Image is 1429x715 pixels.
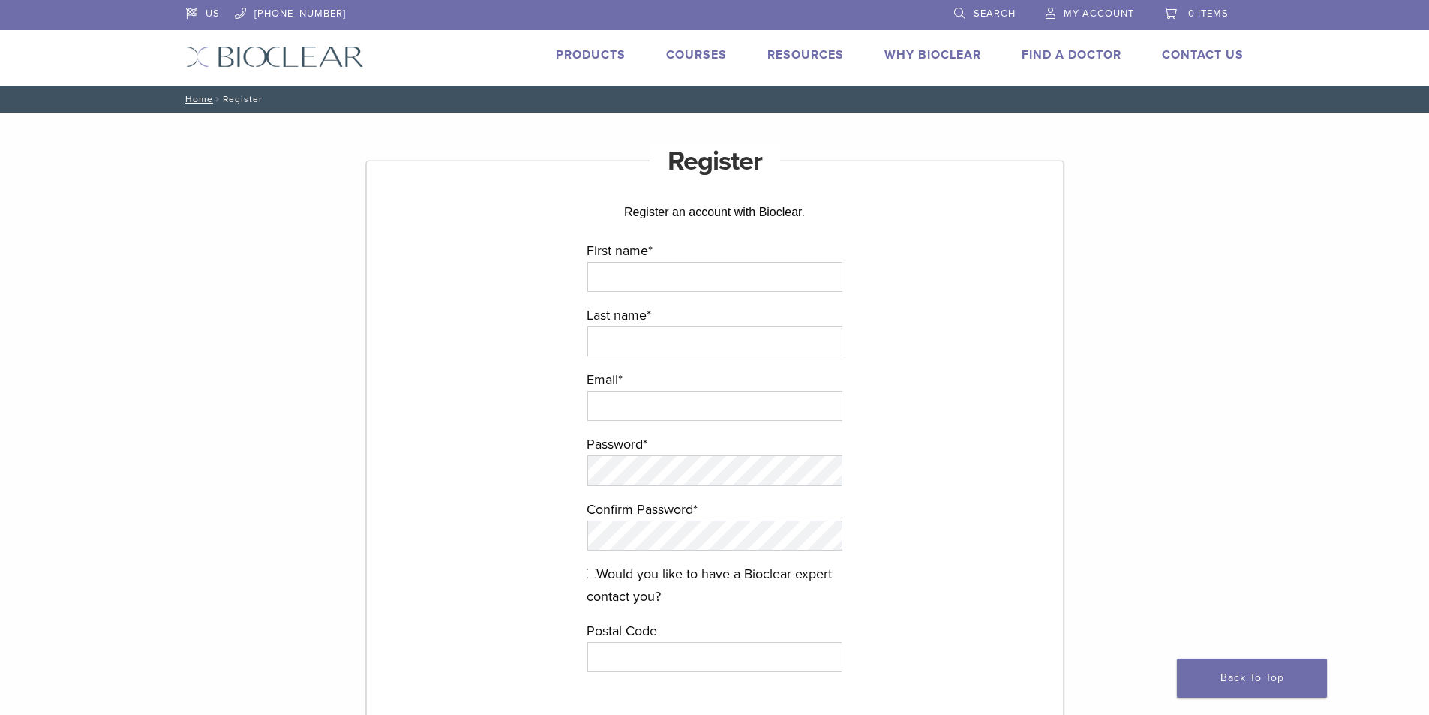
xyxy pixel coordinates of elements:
span: / [213,95,223,103]
h1: Register [650,143,780,179]
a: Contact Us [1162,47,1244,62]
a: Products [556,47,626,62]
label: Would you like to have a Bioclear expert contact you? [587,563,843,608]
nav: Register [175,86,1255,113]
span: My Account [1064,8,1134,20]
a: Back To Top [1177,659,1327,698]
span: 0 items [1188,8,1229,20]
a: Why Bioclear [884,47,981,62]
div: Register an account with Bioclear. [490,185,939,239]
label: Last name [587,304,843,326]
label: First name [587,239,843,262]
label: Password [587,433,843,455]
input: Would you like to have a Bioclear expert contact you? [587,569,596,578]
a: Courses [666,47,727,62]
a: Find A Doctor [1022,47,1121,62]
span: Search [974,8,1016,20]
label: Confirm Password [587,498,843,521]
label: Email [587,368,843,391]
label: Postal Code [587,620,843,642]
a: Resources [767,47,844,62]
img: Bioclear [186,46,364,68]
a: Home [181,94,213,104]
